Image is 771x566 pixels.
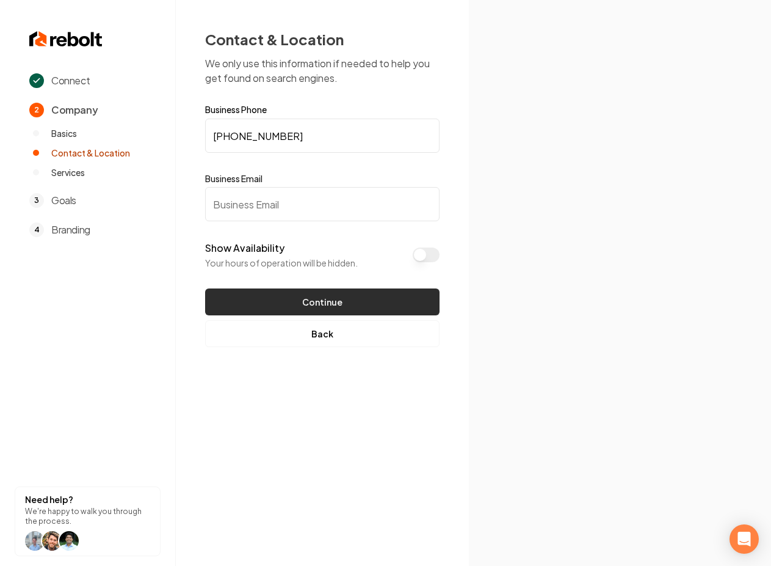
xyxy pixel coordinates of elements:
[25,531,45,551] img: help icon Will
[51,147,130,159] span: Contact & Location
[205,187,440,221] input: Business Email
[729,524,759,554] div: Open Intercom Messenger
[51,103,98,117] span: Company
[29,193,44,208] span: 3
[42,531,62,551] img: help icon Will
[205,289,440,315] button: Continue
[29,103,44,117] span: 2
[205,241,284,254] label: Show Availability
[51,166,85,178] span: Services
[25,494,73,505] strong: Need help?
[51,127,77,139] span: Basics
[51,193,76,208] span: Goals
[205,29,440,49] h2: Contact & Location
[15,487,161,556] button: Need help?We're happy to walk you through the process.help icon Willhelp icon Willhelp icon arwin
[25,507,150,526] p: We're happy to walk you through the process.
[29,29,103,49] img: Rebolt Logo
[51,73,90,88] span: Connect
[51,222,90,237] span: Branding
[59,531,79,551] img: help icon arwin
[205,320,440,347] button: Back
[29,222,44,237] span: 4
[205,257,358,269] p: Your hours of operation will be hidden.
[205,172,440,185] label: Business Email
[205,105,440,114] label: Business Phone
[205,56,440,86] p: We only use this information if needed to help you get found on search engines.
